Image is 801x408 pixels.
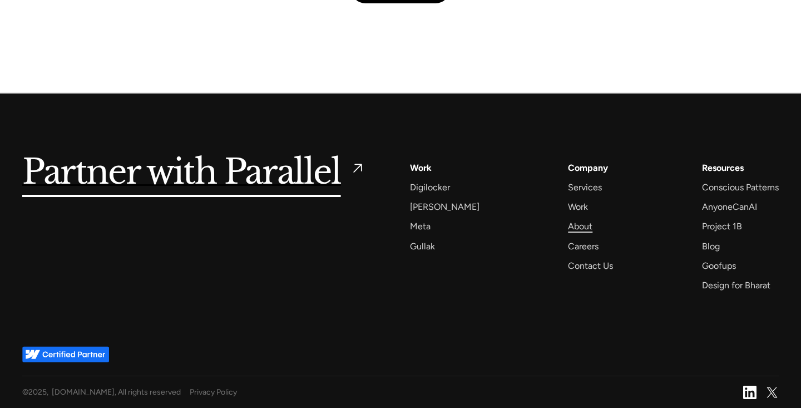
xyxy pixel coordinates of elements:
a: Work [568,199,588,214]
a: Gullak [410,239,435,254]
div: © , [DOMAIN_NAME], All rights reserved [22,385,181,399]
a: About [568,219,592,234]
a: Design for Bharat [702,278,770,293]
div: Resources [702,160,744,175]
a: Contact Us [568,258,613,273]
a: AnyoneCanAI [702,199,757,214]
h5: Partner with Parallel [22,160,341,186]
a: Meta [410,219,431,234]
a: Services [568,180,602,195]
a: Blog [702,239,720,254]
a: [PERSON_NAME] [410,199,479,214]
a: Careers [568,239,599,254]
a: Digilocker [410,180,450,195]
a: Privacy Policy [190,385,734,399]
a: Conscious Patterns [702,180,779,195]
a: Goofups [702,258,736,273]
a: Company [568,160,608,175]
span: 2025 [28,387,47,397]
a: Project 1B [702,219,742,234]
a: Partner with Parallel [22,160,365,186]
a: Work [410,160,432,175]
